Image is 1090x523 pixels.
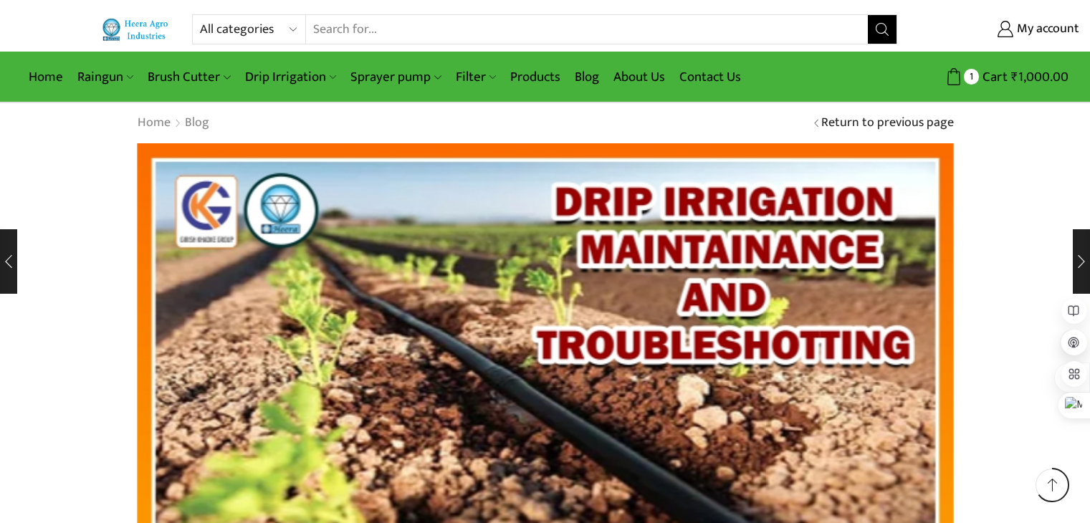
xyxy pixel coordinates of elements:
a: My account [919,16,1079,42]
a: Blog [184,114,210,133]
a: About Us [606,60,672,94]
a: Sprayer pump [343,60,448,94]
a: Home [137,114,171,133]
a: Filter [449,60,503,94]
input: Search for... [306,15,869,44]
a: Return to previous page [821,114,954,133]
a: Drip Irrigation [238,60,343,94]
a: Raingun [70,60,140,94]
span: 1 [964,69,979,84]
span: Cart [979,67,1008,87]
button: Search button [868,15,897,44]
span: My account [1013,20,1079,39]
a: 1 Cart ₹1,000.00 [912,64,1069,90]
span: ₹ [1011,66,1018,88]
a: Products [503,60,568,94]
bdi: 1,000.00 [1011,66,1069,88]
a: Contact Us [672,60,748,94]
a: Home [21,60,70,94]
a: Brush Cutter [140,60,237,94]
a: Blog [568,60,606,94]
